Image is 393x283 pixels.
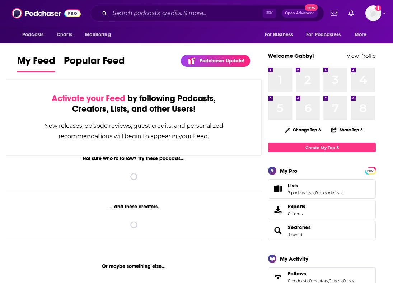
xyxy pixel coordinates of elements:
[64,55,125,72] a: Popular Feed
[22,30,43,40] span: Podcasts
[6,156,262,162] div: Not sure who to follow? Try these podcasts...
[281,125,325,134] button: Change Top 8
[282,9,318,18] button: Open AdvancedNew
[17,55,55,72] a: My Feed
[17,55,55,71] span: My Feed
[375,5,381,11] svg: Add a profile image
[365,5,381,21] button: Show profile menu
[280,167,298,174] div: My Pro
[271,205,285,215] span: Exports
[288,182,298,189] span: Lists
[288,211,305,216] span: 0 items
[271,272,285,282] a: Follows
[347,52,376,59] a: View Profile
[288,270,354,277] a: Follows
[328,7,340,19] a: Show notifications dropdown
[42,93,225,114] div: by following Podcasts, Creators, Lists, and other Users!
[366,168,375,173] a: PRO
[259,28,302,42] button: open menu
[263,9,276,18] span: ⌘ K
[350,28,376,42] button: open menu
[110,8,263,19] input: Search podcasts, credits, & more...
[305,4,318,11] span: New
[288,224,311,231] a: Searches
[288,182,342,189] a: Lists
[288,270,306,277] span: Follows
[301,28,351,42] button: open menu
[6,204,262,210] div: ... and these creators.
[365,5,381,21] img: User Profile
[268,179,376,199] span: Lists
[90,5,324,22] div: Search podcasts, credits, & more...
[365,5,381,21] span: Logged in as gabbyhihellopr
[271,184,285,194] a: Lists
[288,190,314,195] a: 2 podcast lists
[271,226,285,236] a: Searches
[268,200,376,219] a: Exports
[288,203,305,210] span: Exports
[280,255,308,262] div: My Activity
[306,30,341,40] span: For Podcasters
[331,123,363,137] button: Share Top 8
[265,30,293,40] span: For Business
[288,232,302,237] a: 3 saved
[64,55,125,71] span: Popular Feed
[52,93,125,104] span: Activate your Feed
[268,52,314,59] a: Welcome Gabby!
[268,221,376,240] span: Searches
[12,6,81,20] img: Podchaser - Follow, Share and Rate Podcasts
[200,58,244,64] p: Podchaser Update!
[85,30,111,40] span: Monitoring
[346,7,357,19] a: Show notifications dropdown
[52,28,76,42] a: Charts
[268,143,376,152] a: Create My Top 8
[42,121,225,141] div: New releases, episode reviews, guest credits, and personalized recommendations will begin to appe...
[57,30,72,40] span: Charts
[80,28,120,42] button: open menu
[315,190,342,195] a: 0 episode lists
[355,30,367,40] span: More
[285,11,315,15] span: Open Advanced
[17,28,53,42] button: open menu
[6,263,262,269] div: Or maybe something else...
